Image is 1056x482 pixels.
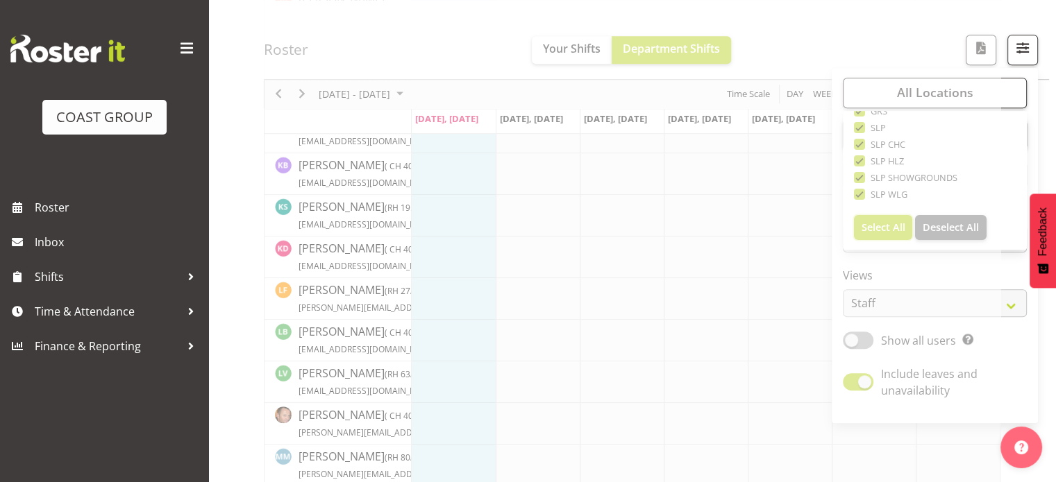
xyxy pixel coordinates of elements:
span: Roster [35,197,201,218]
img: Rosterit website logo [10,35,125,62]
button: Filter Shifts [1007,35,1038,65]
span: Inbox [35,232,201,252]
span: Shifts [35,266,181,287]
span: Finance & Reporting [35,336,181,356]
div: COAST GROUP [56,107,153,128]
button: Feedback - Show survey [1030,193,1056,288]
img: help-xxl-2.png [1014,440,1028,454]
span: Feedback [1037,207,1049,256]
span: Time & Attendance [35,301,181,322]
